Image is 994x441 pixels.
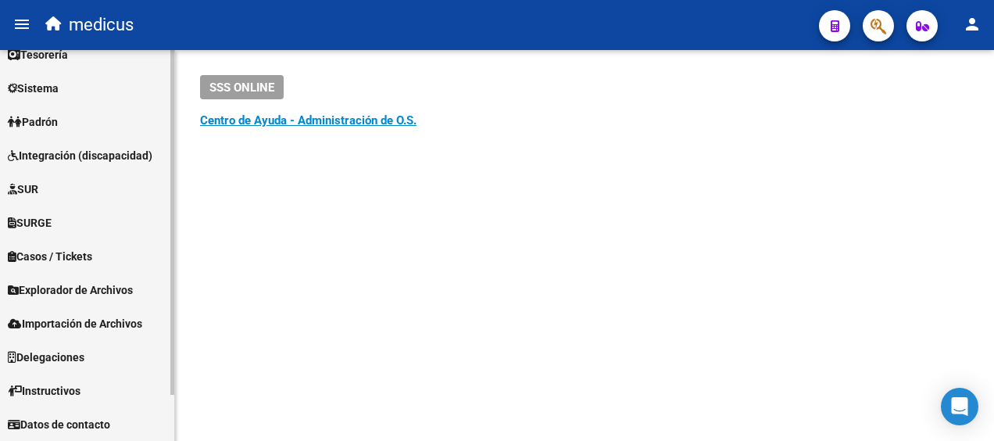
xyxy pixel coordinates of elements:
[13,15,31,34] mat-icon: menu
[200,113,417,127] a: Centro de Ayuda - Administración de O.S.
[200,75,284,99] button: SSS ONLINE
[8,281,133,299] span: Explorador de Archivos
[8,80,59,97] span: Sistema
[8,315,142,332] span: Importación de Archivos
[8,181,38,198] span: SUR
[8,416,110,433] span: Datos de contacto
[8,248,92,265] span: Casos / Tickets
[8,113,58,131] span: Padrón
[8,147,152,164] span: Integración (discapacidad)
[963,15,981,34] mat-icon: person
[941,388,978,425] div: Open Intercom Messenger
[8,382,80,400] span: Instructivos
[69,8,134,42] span: medicus
[209,81,274,95] span: SSS ONLINE
[8,349,84,366] span: Delegaciones
[8,46,68,63] span: Tesorería
[8,214,52,231] span: SURGE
